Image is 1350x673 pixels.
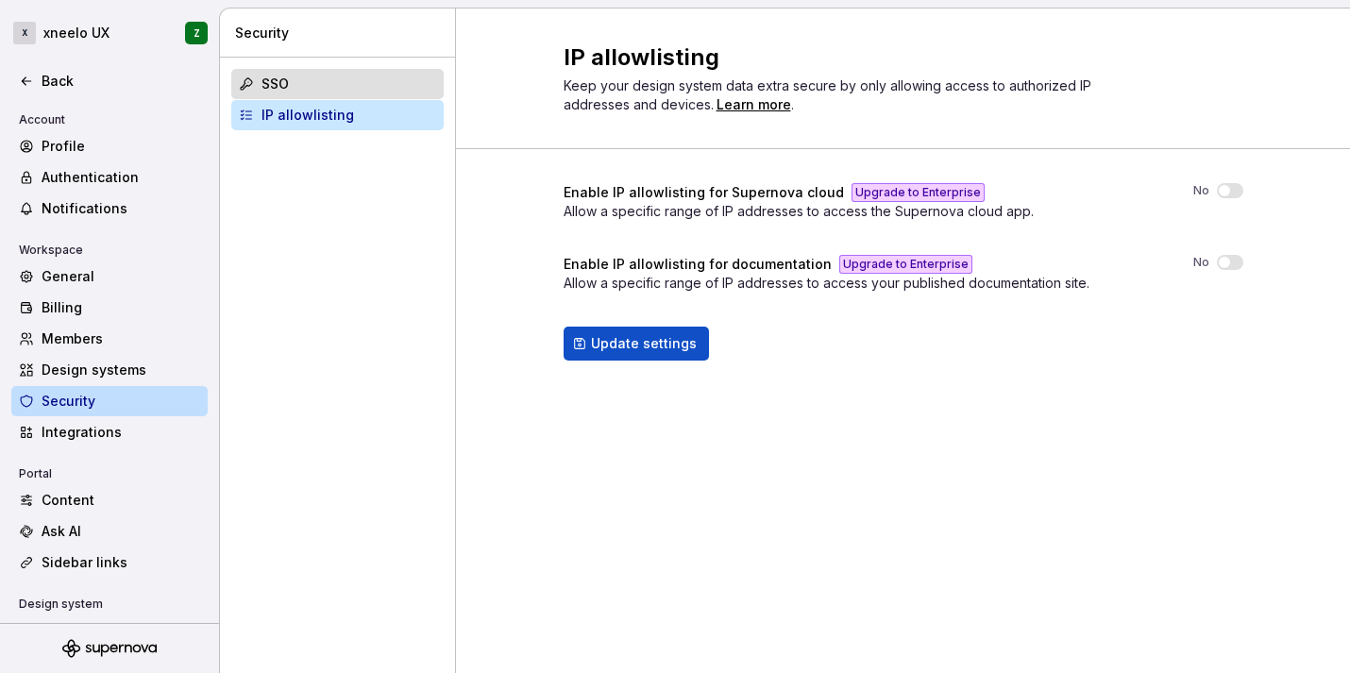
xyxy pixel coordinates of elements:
[262,106,436,125] div: IP allowlisting
[42,553,200,572] div: Sidebar links
[11,516,208,547] a: Ask AI
[11,417,208,447] a: Integrations
[11,485,208,515] a: Content
[11,547,208,578] a: Sidebar links
[262,75,436,93] div: SSO
[42,423,200,442] div: Integrations
[42,298,200,317] div: Billing
[13,22,36,44] div: X
[1193,183,1209,198] label: No
[564,274,1089,293] p: Allow a specific range of IP addresses to access your published documentation site.
[11,66,208,96] a: Back
[11,293,208,323] a: Billing
[42,168,200,187] div: Authentication
[11,109,73,131] div: Account
[1193,255,1209,270] label: No
[42,392,200,411] div: Security
[11,131,208,161] a: Profile
[42,199,200,218] div: Notifications
[235,24,447,42] div: Security
[11,162,208,193] a: Authentication
[564,202,1034,221] p: Allow a specific range of IP addresses to access the Supernova cloud app.
[42,72,200,91] div: Back
[42,329,200,348] div: Members
[714,98,794,112] span: .
[42,361,200,379] div: Design systems
[231,69,444,99] a: SSO
[43,24,110,42] div: xneelo UX
[11,593,110,615] div: Design system
[564,183,844,202] h4: Enable IP allowlisting for Supernova cloud
[42,267,200,286] div: General
[42,137,200,156] div: Profile
[564,77,1095,112] span: Keep your design system data extra secure by only allowing access to authorized IP addresses and ...
[591,334,697,353] span: Update settings
[852,183,985,202] button: Upgrade to Enterprise
[11,463,59,485] div: Portal
[4,12,215,54] button: Xxneelo UXZ
[194,25,200,41] div: Z
[564,42,1221,73] h2: IP allowlisting
[11,193,208,224] a: Notifications
[564,255,832,274] h4: Enable IP allowlisting for documentation
[564,327,709,361] button: Update settings
[11,355,208,385] a: Design systems
[839,255,972,274] button: Upgrade to Enterprise
[42,491,200,510] div: Content
[11,239,91,261] div: Workspace
[42,522,200,541] div: Ask AI
[717,95,791,114] a: Learn more
[42,621,200,640] div: General
[11,324,208,354] a: Members
[231,100,444,130] a: IP allowlisting
[11,615,208,646] a: General
[62,639,157,658] svg: Supernova Logo
[11,386,208,416] a: Security
[11,261,208,292] a: General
